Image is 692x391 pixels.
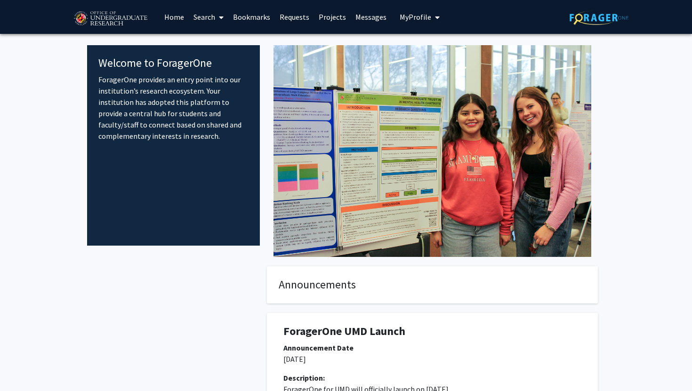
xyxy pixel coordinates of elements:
a: Projects [314,0,351,33]
img: Cover Image [274,45,591,257]
a: Home [160,0,189,33]
div: Announcement Date [283,342,581,353]
iframe: Chat [7,349,40,384]
a: Bookmarks [228,0,275,33]
h1: ForagerOne UMD Launch [283,325,581,338]
a: Messages [351,0,391,33]
span: My Profile [400,12,431,22]
p: [DATE] [283,353,581,365]
img: ForagerOne Logo [570,10,628,25]
img: University of Maryland Logo [71,7,150,31]
h4: Welcome to ForagerOne [98,56,249,70]
p: ForagerOne provides an entry point into our institution’s research ecosystem. Your institution ha... [98,74,249,142]
a: Requests [275,0,314,33]
div: Description: [283,372,581,383]
a: Search [189,0,228,33]
h4: Announcements [279,278,586,292]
